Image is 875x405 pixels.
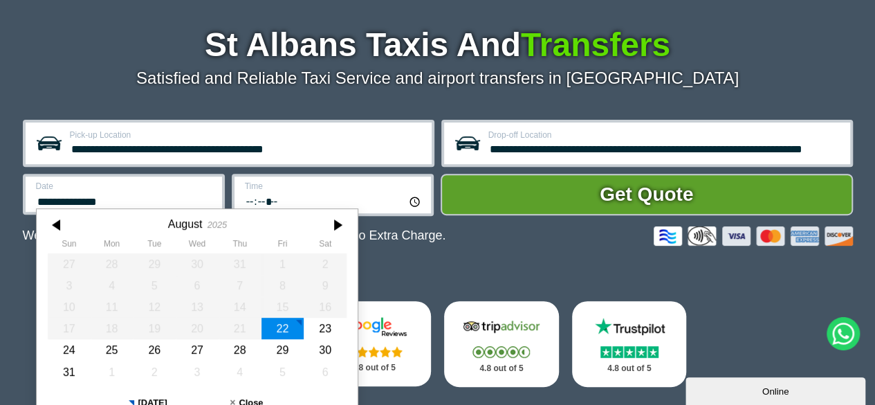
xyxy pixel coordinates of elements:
div: 05 August 2025 [133,275,176,296]
div: 26 August 2025 [133,339,176,361]
img: Trustpilot [588,316,671,337]
th: Saturday [304,239,347,253]
div: 05 September 2025 [261,361,304,383]
img: Stars [472,346,530,358]
div: 28 August 2025 [218,339,261,361]
div: 13 August 2025 [176,296,219,318]
img: Tripadvisor [460,316,543,337]
div: 06 August 2025 [176,275,219,296]
div: 15 August 2025 [261,296,304,318]
p: 4.8 out of 5 [331,359,416,377]
label: Date [36,182,214,190]
th: Thursday [218,239,261,253]
p: Satisfied and Reliable Taxi Service and airport transfers in [GEOGRAPHIC_DATA] [23,69,853,88]
h1: St Albans Taxis And [23,28,853,62]
th: Tuesday [133,239,176,253]
div: 20 August 2025 [176,318,219,339]
div: 22 August 2025 [261,318,304,339]
button: Get Quote [441,174,853,215]
div: 31 July 2025 [218,253,261,275]
div: 04 September 2025 [218,361,261,383]
a: Tripadvisor Stars 4.8 out of 5 [444,301,559,387]
div: 27 August 2025 [176,339,219,361]
p: 4.8 out of 5 [459,360,544,377]
span: Transfers [521,26,670,63]
iframe: chat widget [685,375,868,405]
div: 07 August 2025 [218,275,261,296]
div: 27 July 2025 [48,253,91,275]
div: 28 July 2025 [90,253,133,275]
div: 2025 [207,219,226,230]
th: Monday [90,239,133,253]
div: 02 August 2025 [304,253,347,275]
div: 24 August 2025 [48,339,91,361]
label: Time [245,182,423,190]
a: Trustpilot Stars 4.8 out of 5 [572,301,687,387]
div: 11 August 2025 [90,296,133,318]
img: Google [332,316,415,337]
div: 14 August 2025 [218,296,261,318]
label: Drop-off Location [488,131,842,139]
div: 29 July 2025 [133,253,176,275]
div: 02 September 2025 [133,361,176,383]
div: 06 September 2025 [304,361,347,383]
th: Friday [261,239,304,253]
div: 09 August 2025 [304,275,347,296]
p: 4.8 out of 5 [587,360,672,377]
img: Stars [345,346,403,357]
div: 21 August 2025 [218,318,261,339]
div: 19 August 2025 [133,318,176,339]
div: 04 August 2025 [90,275,133,296]
div: 25 August 2025 [90,339,133,361]
div: 03 September 2025 [176,361,219,383]
div: 10 August 2025 [48,296,91,318]
th: Wednesday [176,239,219,253]
th: Sunday [48,239,91,253]
div: August [167,217,202,231]
div: 17 August 2025 [48,318,91,339]
div: 30 July 2025 [176,253,219,275]
a: Google Stars 4.8 out of 5 [316,301,431,386]
div: 16 August 2025 [304,296,347,318]
div: 18 August 2025 [90,318,133,339]
div: 12 August 2025 [133,296,176,318]
div: 31 August 2025 [48,361,91,383]
div: 08 August 2025 [261,275,304,296]
img: Stars [600,346,658,358]
span: The Car at No Extra Charge. [287,228,445,242]
div: 29 August 2025 [261,339,304,361]
p: We Now Accept Card & Contactless Payment In [23,228,446,243]
img: Credit And Debit Cards [654,226,853,246]
label: Pick-up Location [70,131,423,139]
div: 01 August 2025 [261,253,304,275]
div: 03 August 2025 [48,275,91,296]
div: 30 August 2025 [304,339,347,361]
div: 23 August 2025 [304,318,347,339]
div: 01 September 2025 [90,361,133,383]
